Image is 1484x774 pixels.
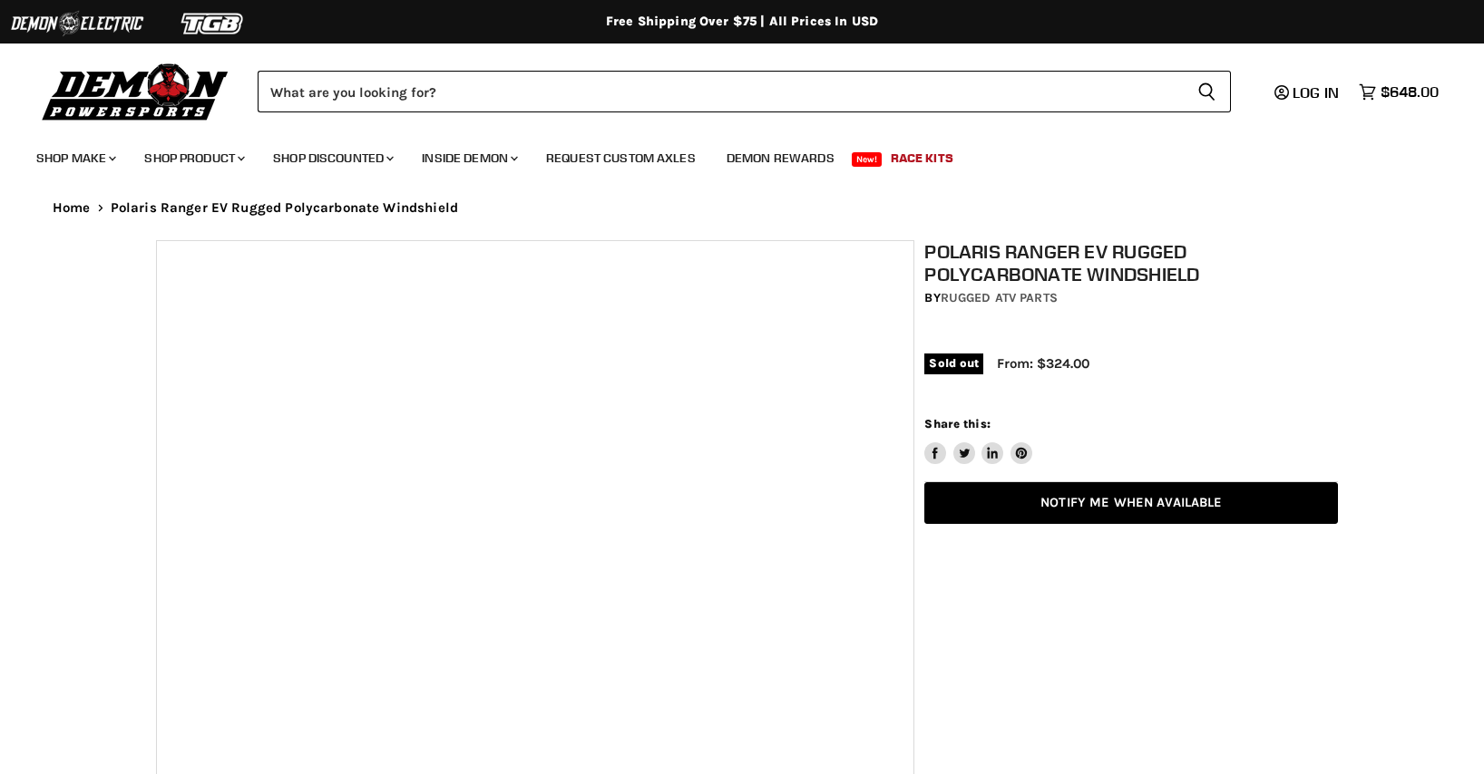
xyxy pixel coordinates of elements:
[532,140,709,177] a: Request Custom Axles
[924,416,1032,464] aside: Share this:
[145,6,281,41] img: TGB Logo 2
[713,140,848,177] a: Demon Rewards
[1381,83,1439,101] span: $648.00
[16,14,1468,30] div: Free Shipping Over $75 | All Prices In USD
[1350,79,1448,105] a: $648.00
[997,355,1089,372] span: From: $324.00
[53,200,91,216] a: Home
[111,200,458,216] span: Polaris Ranger EV Rugged Polycarbonate Windshield
[36,59,235,123] img: Demon Powersports
[408,140,529,177] a: Inside Demon
[852,152,883,167] span: New!
[924,240,1338,285] h1: Polaris Ranger EV Rugged Polycarbonate Windshield
[16,200,1468,216] nav: Breadcrumbs
[1183,71,1231,112] button: Search
[258,71,1231,112] form: Product
[131,140,256,177] a: Shop Product
[258,71,1183,112] input: Search
[924,417,990,431] span: Share this:
[23,140,127,177] a: Shop Make
[1266,84,1350,101] a: Log in
[941,290,1058,305] a: Rugged ATV Parts
[1293,83,1339,102] span: Log in
[924,482,1338,525] a: Notify Me When Available
[23,132,1434,177] ul: Main menu
[259,140,405,177] a: Shop Discounted
[924,353,983,373] span: Sold out
[877,140,967,177] a: Race Kits
[9,6,145,41] img: Demon Electric Logo 2
[924,288,1338,308] div: by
